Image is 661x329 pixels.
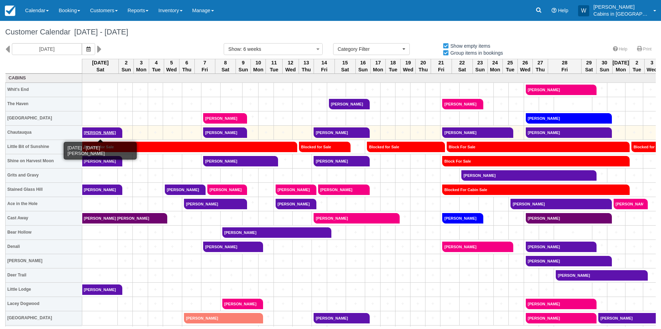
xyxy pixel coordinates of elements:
a: + [120,172,131,179]
a: + [461,200,477,207]
a: + [479,213,492,220]
a: + [365,127,378,135]
a: + [609,100,623,108]
a: + [645,172,656,179]
a: + [412,214,423,222]
a: + [510,100,522,108]
a: + [294,100,310,108]
a: + [427,86,438,93]
a: + [382,115,393,122]
a: + [260,200,271,207]
a: [PERSON_NAME] [614,199,643,209]
a: + [165,86,180,93]
a: + [382,243,393,250]
a: + [260,172,271,179]
a: + [382,172,393,179]
a: + [150,243,161,250]
a: + [481,86,492,93]
a: + [329,243,344,250]
a: + [134,129,146,136]
a: Help [609,44,632,54]
a: + [134,100,146,108]
a: + [397,86,408,93]
a: + [163,213,180,220]
a: + [276,172,291,179]
a: + [365,156,378,163]
a: + [150,172,161,179]
a: + [243,113,256,120]
a: + [84,257,116,265]
a: + [412,100,423,108]
a: + [412,115,423,122]
a: + [314,243,325,250]
a: + [150,129,161,136]
a: [PERSON_NAME] [203,242,259,252]
a: + [184,129,199,136]
a: + [397,115,408,122]
a: [PERSON_NAME] [461,170,592,181]
a: + [134,229,146,236]
a: + [260,100,271,108]
a: + [260,115,271,122]
a: + [84,100,116,108]
a: + [526,229,537,236]
a: [PERSON_NAME] [526,113,607,124]
a: + [165,257,180,265]
a: + [427,157,438,165]
a: + [556,100,590,108]
a: + [150,229,161,236]
a: + [382,186,393,193]
a: + [150,100,161,108]
a: + [294,243,310,250]
a: + [367,243,378,250]
a: + [276,115,291,122]
a: [PERSON_NAME] [442,99,478,109]
a: + [150,200,161,207]
a: + [367,229,378,236]
a: + [184,229,199,236]
span: Show empty items [443,43,496,48]
a: + [222,172,241,179]
span: Category Filter [338,46,401,53]
a: + [260,129,271,136]
a: + [495,214,507,222]
a: + [118,127,131,135]
a: + [609,229,623,236]
a: [PERSON_NAME] [82,127,118,138]
a: + [627,172,641,179]
a: [PERSON_NAME] [526,127,607,138]
span: Group items in bookings [443,50,509,55]
a: + [134,172,146,179]
a: + [184,172,199,179]
a: [PERSON_NAME] [510,199,607,209]
a: + [397,100,408,108]
a: [PERSON_NAME] [329,99,365,109]
a: + [645,229,656,236]
a: + [203,229,218,236]
span: : 6 weeks [240,46,261,52]
a: + [427,243,438,250]
a: + [367,86,378,93]
a: + [645,129,656,136]
a: + [165,229,180,236]
a: + [244,172,256,179]
a: + [645,100,656,108]
a: + [442,229,458,236]
a: [PERSON_NAME] [222,227,327,238]
a: + [294,172,310,179]
a: + [541,100,552,108]
a: + [222,214,241,222]
a: + [165,115,180,122]
a: + [609,243,623,250]
a: + [84,86,116,93]
a: + [427,186,438,193]
a: + [609,86,623,93]
a: + [412,243,423,250]
a: + [495,100,507,108]
a: + [627,214,641,222]
a: + [427,200,438,207]
a: + [427,214,438,222]
a: + [294,157,310,165]
a: + [607,256,623,263]
a: + [412,129,423,136]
